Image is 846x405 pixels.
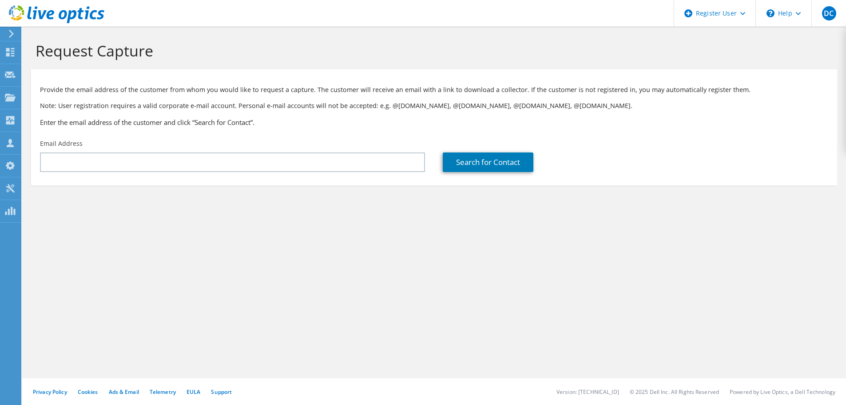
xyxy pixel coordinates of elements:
[36,41,828,60] h1: Request Capture
[556,388,619,396] li: Version: [TECHNICAL_ID]
[822,6,836,20] span: DC
[33,388,67,396] a: Privacy Policy
[109,388,139,396] a: Ads & Email
[40,85,828,95] p: Provide the email address of the customer from whom you would like to request a capture. The cust...
[187,388,200,396] a: EULA
[211,388,232,396] a: Support
[40,101,828,111] p: Note: User registration requires a valid corporate e-mail account. Personal e-mail accounts will ...
[767,9,775,17] svg: \n
[150,388,176,396] a: Telemetry
[78,388,98,396] a: Cookies
[40,117,828,127] h3: Enter the email address of the customer and click “Search for Contact”.
[40,139,83,148] label: Email Address
[443,152,533,172] a: Search for Contact
[730,388,835,396] li: Powered by Live Optics, a Dell Technology
[630,388,719,396] li: © 2025 Dell Inc. All Rights Reserved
